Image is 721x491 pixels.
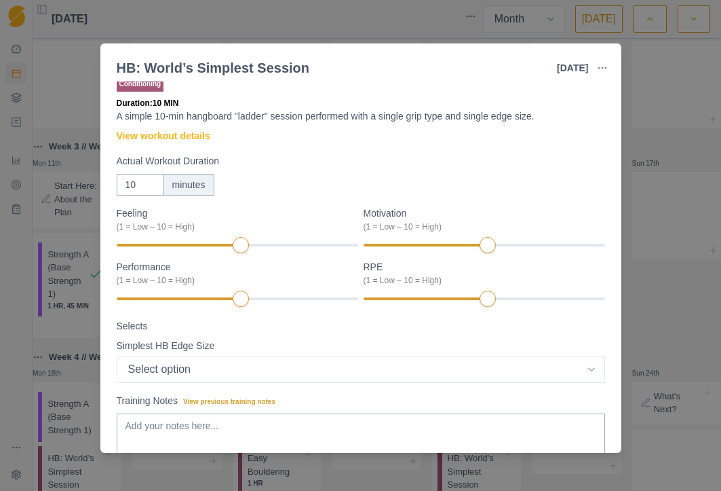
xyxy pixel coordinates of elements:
[557,61,588,75] p: [DATE]
[364,260,597,287] label: RPE
[117,58,310,78] div: HB: World’s Simplest Session
[183,398,275,405] span: View previous training notes
[117,154,597,168] label: Actual Workout Duration
[364,206,597,233] label: Motivation
[117,394,597,408] label: Training Notes
[364,221,597,233] div: (1 = Low – 10 = High)
[117,221,350,233] div: (1 = Low – 10 = High)
[117,97,605,109] p: Duration: 10 MIN
[117,109,605,124] p: A simple 10-min hangboard "ladder" session performed with a single grip type and single edge size.
[117,76,164,92] p: Conditioning
[117,274,350,287] div: (1 = Low – 10 = High)
[364,274,597,287] div: (1 = Low – 10 = High)
[117,319,597,333] label: Selects
[117,206,350,233] label: Feeling
[117,260,350,287] label: Performance
[163,174,214,196] div: minutes
[117,129,210,143] a: View workout details
[117,339,215,353] p: Simplest HB Edge Size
